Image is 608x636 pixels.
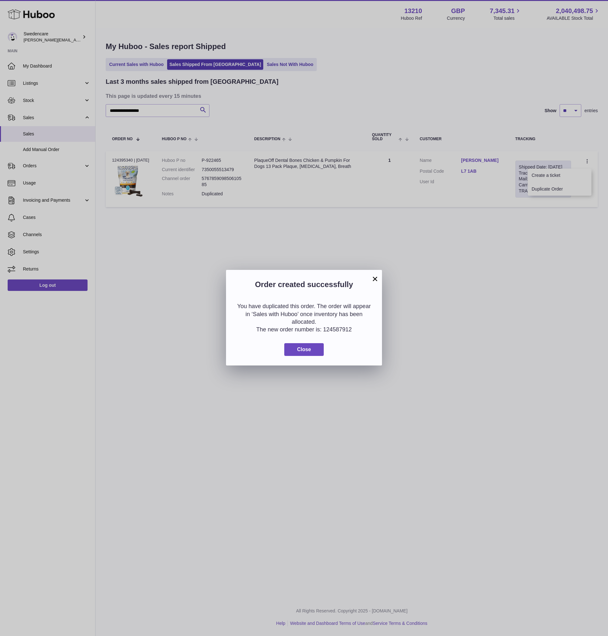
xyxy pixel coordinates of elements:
[236,326,372,333] p: The new order number is: 124587912
[297,347,311,352] span: Close
[236,302,372,326] p: You have duplicated this order. The order will appear in ‘Sales with Huboo’ once inventory has be...
[284,343,324,356] button: Close
[236,279,372,293] h2: Order created successfully
[371,275,379,283] button: ×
